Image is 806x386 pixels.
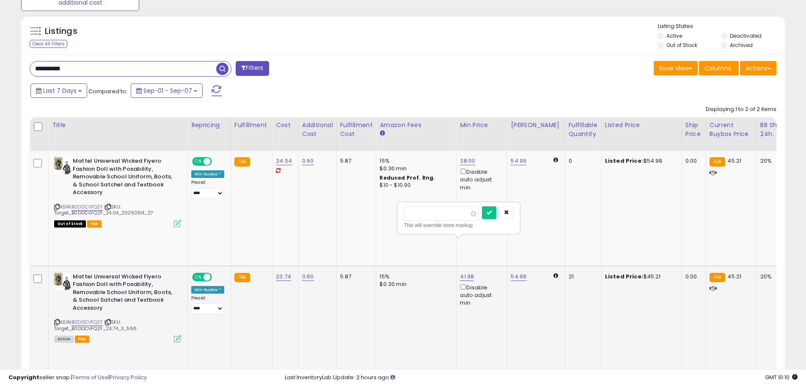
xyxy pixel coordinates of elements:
[460,167,501,192] div: Disable auto adjust min
[191,286,224,294] div: Win BuyBox *
[72,319,103,326] a: B0DDCVFQZF
[340,273,370,280] div: 5.87
[730,32,762,39] label: Deactivated
[340,121,373,139] div: Fulfillment Cost
[569,121,598,139] div: Fulfillable Quantity
[380,130,385,137] small: Amazon Fees.
[211,158,224,165] span: OFF
[654,61,698,75] button: Save View
[380,165,450,172] div: $0.30 min
[710,121,753,139] div: Current Buybox Price
[191,180,224,199] div: Preset:
[605,157,675,165] div: $54.99
[54,203,153,216] span: | SKU: Target_B0DDCVFQZF_24.04_20250514_27
[52,121,184,130] div: Title
[8,374,147,382] div: seller snap | |
[276,272,291,281] a: 23.74
[45,25,77,37] h5: Listings
[193,273,204,280] span: ON
[302,157,314,165] a: 0.60
[760,157,788,165] div: 20%
[685,157,699,165] div: 0.00
[54,157,71,174] img: 51eS+DnjJOL._SL40_.jpg
[760,121,791,139] div: BB Share 24h.
[605,272,644,280] b: Listed Price:
[685,121,702,139] div: Ship Price
[191,170,224,178] div: Win BuyBox *
[765,373,798,381] span: 2025-09-15 10:10 GMT
[87,220,102,228] span: FBA
[234,273,250,282] small: FBA
[511,157,526,165] a: 54.99
[460,283,501,307] div: Disable auto adjust min
[340,157,370,165] div: 5.87
[302,121,333,139] div: Additional Cost
[685,273,699,280] div: 0.00
[730,42,753,49] label: Archived
[380,280,450,288] div: $0.30 min
[131,83,203,98] button: Sep-01 - Sep-07
[276,121,295,130] div: Cost
[54,336,74,343] span: All listings currently available for purchase on Amazon
[73,273,176,314] b: Mattel Universal Wicked Fiyero Fashion Doll with Posability, Removable School Uniform, Boots, & S...
[75,336,89,343] span: FBA
[380,273,450,280] div: 15%
[285,374,798,382] div: Last InventoryLab Update: 2 hours ago.
[88,87,127,95] span: Compared to:
[211,273,224,280] span: OFF
[191,295,224,314] div: Preset:
[380,121,453,130] div: Amazon Fees
[666,32,682,39] label: Active
[460,157,475,165] a: 38.00
[511,121,561,130] div: [PERSON_NAME]
[658,22,785,31] p: Listing States:
[727,272,741,280] span: 45.21
[569,157,595,165] div: 0
[72,203,103,211] a: B0DDCVFQZF
[54,273,71,290] img: 51eS+DnjJOL._SL40_.jpg
[706,106,776,114] div: Displaying 1 to 2 of 2 items
[605,121,678,130] div: Listed Price
[380,182,450,189] div: $10 - $10.90
[43,86,77,95] span: Last 7 Days
[193,158,204,165] span: ON
[236,61,269,76] button: Filters
[699,61,739,75] button: Columns
[72,373,108,381] a: Terms of Use
[276,157,292,165] a: 24.04
[569,273,595,280] div: 21
[727,157,741,165] span: 45.21
[605,273,675,280] div: $45.21
[380,157,450,165] div: 15%
[8,373,39,381] strong: Copyright
[710,273,725,282] small: FBA
[73,157,176,199] b: Mattel Universal Wicked Fiyero Fashion Doll with Posability, Removable School Uniform, Boots, & S...
[191,121,227,130] div: Repricing
[30,40,67,48] div: Clear All Filters
[460,121,503,130] div: Min Price
[234,157,250,167] small: FBA
[54,220,86,228] span: All listings that are currently out of stock and unavailable for purchase on Amazon
[302,272,314,281] a: 0.60
[511,272,526,281] a: 54.99
[234,121,269,130] div: Fulfillment
[54,273,181,342] div: ASIN:
[460,272,474,281] a: 41.98
[704,64,731,72] span: Columns
[54,319,137,331] span: | SKU: Target_B0DDCVFQZF_23.74_X_566
[110,373,147,381] a: Privacy Policy
[710,157,725,167] small: FBA
[54,157,181,226] div: ASIN:
[605,157,644,165] b: Listed Price:
[30,83,87,98] button: Last 7 Days
[740,61,776,75] button: Actions
[143,86,192,95] span: Sep-01 - Sep-07
[666,42,697,49] label: Out of Stock
[380,174,435,181] b: Reduced Prof. Rng.
[404,221,514,230] div: This will override store markup
[760,273,788,280] div: 20%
